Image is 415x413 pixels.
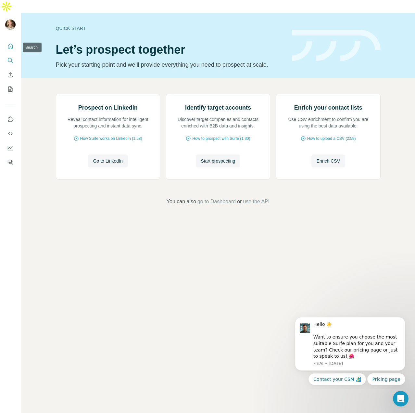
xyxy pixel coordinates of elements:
p: Use CSV enrichment to confirm you are using the best data available. [283,116,373,129]
button: Dashboard [5,142,16,154]
button: Enrich CSV [311,154,345,167]
span: You can also [167,198,196,206]
button: Use Surfe API [5,128,16,140]
button: go to Dashboard [197,198,236,206]
img: Avatar [5,20,16,30]
iframe: Intercom notifications message [285,311,415,389]
button: Enrich CSV [5,69,16,81]
span: How to upload a CSV (2:59) [307,136,356,141]
button: use the API [243,198,270,206]
span: How Surfe works on LinkedIn (1:58) [80,136,142,141]
p: Reveal contact information for intelligent prospecting and instant data sync. [63,116,153,129]
iframe: Intercom live chat [393,391,409,406]
button: Search [5,55,16,66]
button: Start prospecting [196,154,241,167]
h2: Prospect on LinkedIn [78,103,138,112]
button: My lists [5,83,16,95]
img: banner [292,30,381,61]
span: Enrich CSV [317,158,340,164]
span: How to prospect with Surfe (1:30) [192,136,250,141]
button: Quick start [5,40,16,52]
span: Start prospecting [201,158,235,164]
p: Pick your starting point and we’ll provide everything you need to prospect at scale. [56,60,284,69]
p: Discover target companies and contacts enriched with B2B data and insights. [173,116,263,129]
button: Use Surfe on LinkedIn [5,113,16,125]
button: Go to LinkedIn [88,154,128,167]
div: Quick start [56,25,284,32]
h2: Enrich your contact lists [294,103,362,112]
h2: Identify target accounts [185,103,251,112]
span: Go to LinkedIn [93,158,123,164]
h1: Let’s prospect together [56,43,284,56]
button: Feedback [5,156,16,168]
span: or [237,198,242,206]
